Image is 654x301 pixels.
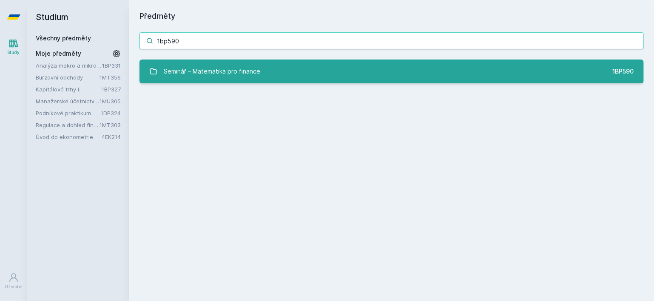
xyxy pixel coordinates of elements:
div: Seminář – Matematika pro finance [164,63,261,80]
a: Uživatel [2,268,26,294]
a: 1MU305 [100,98,121,105]
div: Study [8,49,20,56]
div: 1BP590 [612,67,634,76]
h1: Předměty [139,10,644,22]
a: Regulace a dohled finančního systému [36,121,100,129]
a: 1BP331 [102,62,121,69]
a: Burzovní obchody [36,73,100,82]
div: Uživatel [5,284,23,290]
span: Moje předměty [36,49,81,58]
a: Kapitálové trhy I. [36,85,102,94]
a: Study [2,34,26,60]
a: Podnikové praktikum [36,109,101,117]
a: 1BP327 [102,86,121,93]
a: 1MT303 [100,122,121,128]
input: Název nebo ident předmětu… [139,32,644,49]
a: Úvod do ekonometrie [36,133,102,141]
a: Seminář – Matematika pro finance 1BP590 [139,60,644,83]
a: 4EK214 [102,133,121,140]
a: 1DP324 [101,110,121,116]
a: Všechny předměty [36,34,91,42]
a: Manažerské účetnictví I. [36,97,100,105]
a: Analýza makro a mikrofinančních dat [36,61,102,70]
a: 1MT356 [100,74,121,81]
